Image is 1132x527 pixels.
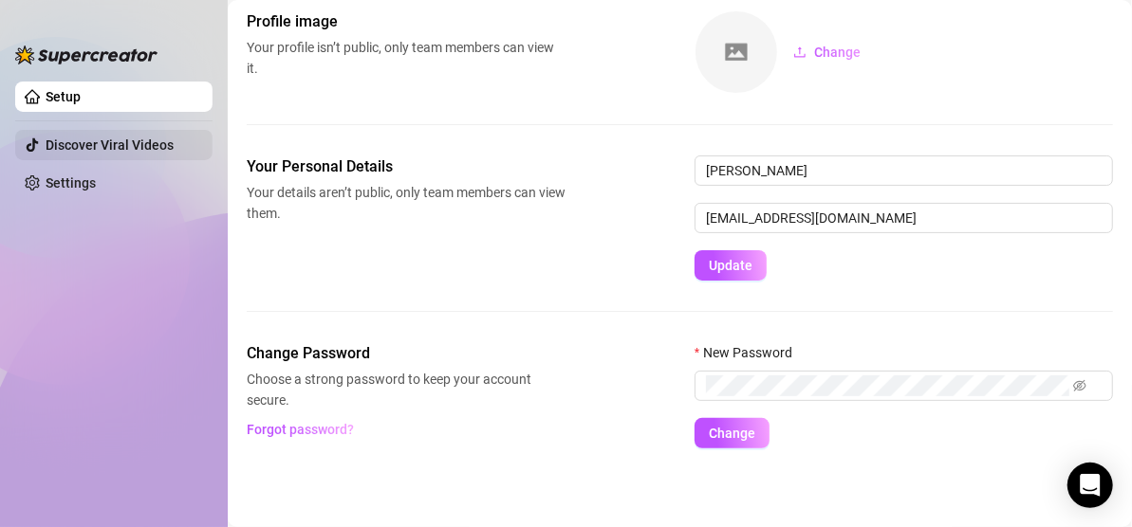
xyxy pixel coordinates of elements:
[695,155,1113,186] input: Enter name
[695,203,1113,233] input: Enter new email
[793,45,807,59] span: upload
[247,155,566,178] span: Your Personal Details
[709,258,752,273] span: Update
[247,10,566,33] span: Profile image
[15,45,158,64] img: logo-BBDzfeDw.svg
[46,137,174,153] a: Discover Viral Videos
[696,11,777,93] img: square-placeholder.png
[695,342,805,363] label: New Password
[247,37,566,79] span: Your profile isn’t public, only team members can view it.
[1067,463,1113,508] div: Open Intercom Messenger
[695,418,770,448] button: Change
[706,375,1069,396] input: New Password
[695,250,767,281] button: Update
[778,37,876,67] button: Change
[814,45,861,60] span: Change
[46,175,96,191] a: Settings
[1073,379,1086,392] span: eye-invisible
[247,414,355,445] button: Forgot password?
[247,182,566,224] span: Your details aren’t public, only team members can view them.
[46,89,81,104] a: Setup
[709,426,755,441] span: Change
[248,422,355,437] span: Forgot password?
[247,369,566,410] span: Choose a strong password to keep your account secure.
[247,342,566,365] span: Change Password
